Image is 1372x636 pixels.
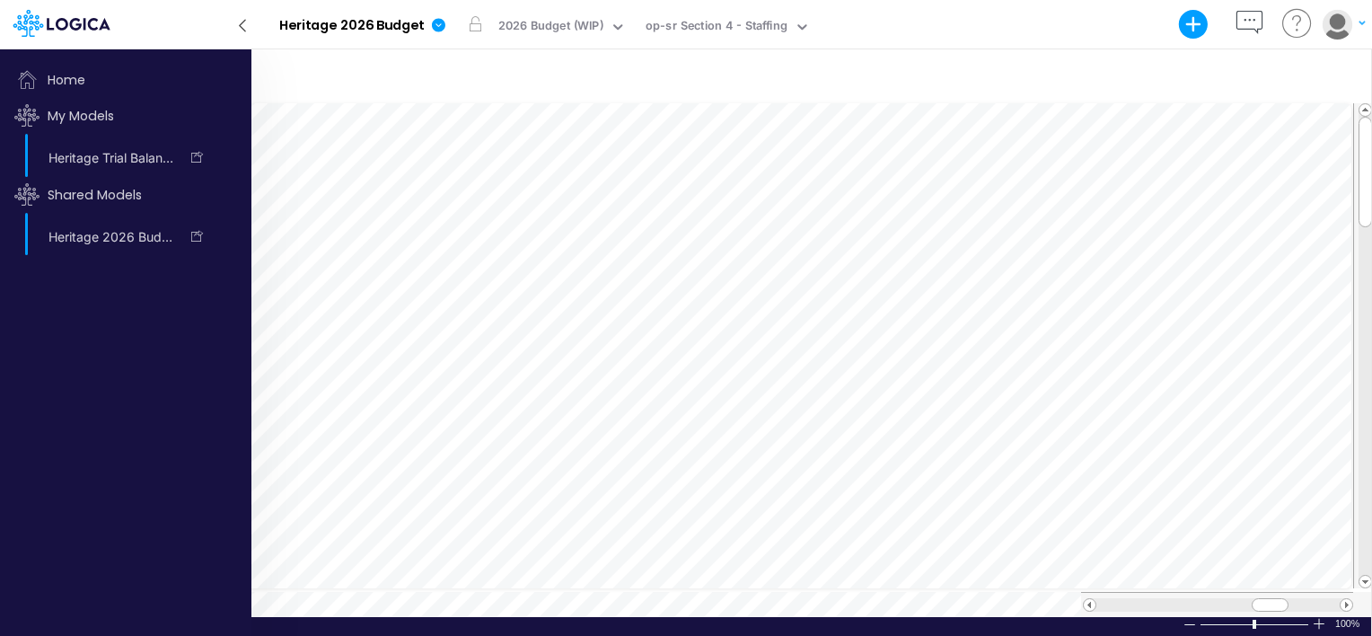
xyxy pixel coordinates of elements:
div: Zoom [1200,617,1312,631]
div: Zoom Out [1183,618,1197,632]
div: Zoom [1253,620,1256,629]
div: Zoom In [1312,617,1326,631]
span: 100% [1335,617,1362,631]
div: 2026 Budget (WIP) [498,17,603,38]
span: Click to sort models list by update time order [7,98,250,134]
span: Home [7,62,250,98]
div: op-sr Section 4 - Staffing [646,17,787,38]
div: Zoom level [1335,617,1362,631]
b: Heritage 2026 Budget [279,18,424,34]
a: Heritage 2026 Budget [36,223,179,252]
span: Click to sort models list by update time order [7,177,250,213]
a: Heritage Trial Balance Import (new) [36,144,179,172]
